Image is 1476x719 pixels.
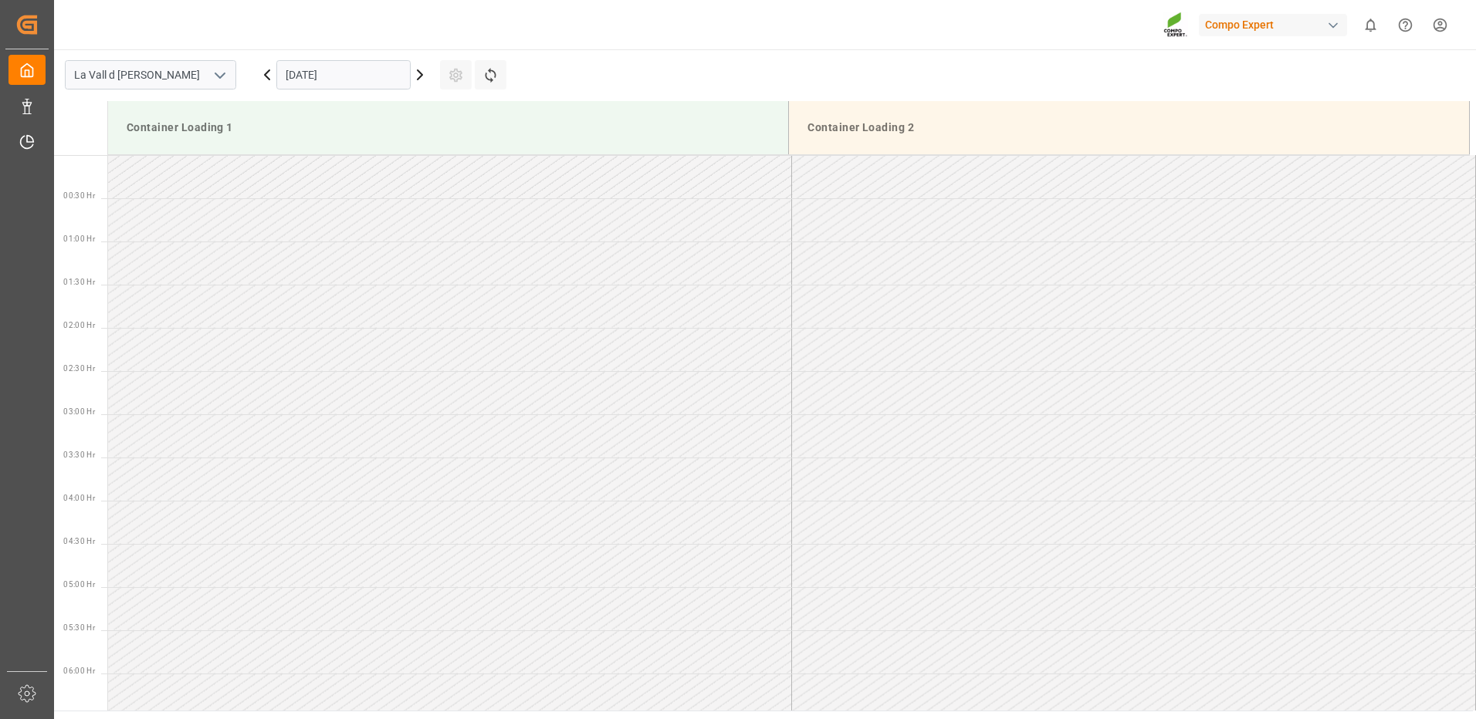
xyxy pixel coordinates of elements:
span: 06:30 Hr [63,710,95,718]
span: 00:30 Hr [63,191,95,200]
img: Screenshot%202023-09-29%20at%2010.02.21.png_1712312052.png [1163,12,1188,39]
span: 03:00 Hr [63,407,95,416]
span: 04:30 Hr [63,537,95,545]
input: Type to search/select [65,60,236,89]
span: 04:00 Hr [63,494,95,502]
span: 06:00 Hr [63,667,95,675]
div: Compo Expert [1199,14,1347,36]
input: DD.MM.YYYY [276,60,411,89]
span: 02:30 Hr [63,364,95,373]
span: 03:30 Hr [63,451,95,459]
button: Compo Expert [1199,10,1353,39]
span: 02:00 Hr [63,321,95,329]
div: Container Loading 1 [120,113,776,142]
span: 01:30 Hr [63,278,95,286]
span: 01:00 Hr [63,235,95,243]
button: show 0 new notifications [1353,8,1388,42]
span: 05:30 Hr [63,623,95,632]
button: Help Center [1388,8,1423,42]
span: 05:00 Hr [63,580,95,589]
div: Container Loading 2 [801,113,1457,142]
button: open menu [208,63,231,87]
